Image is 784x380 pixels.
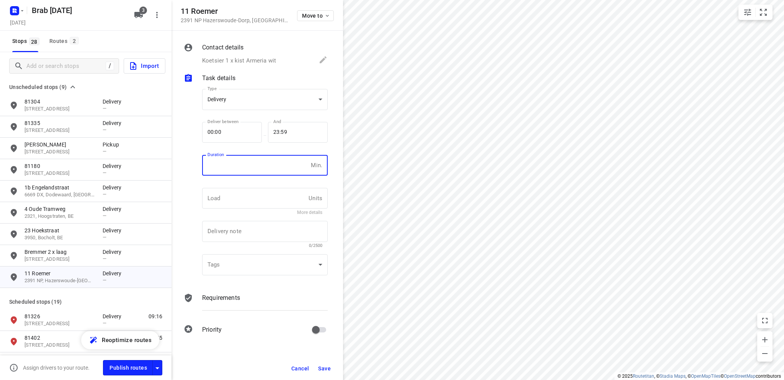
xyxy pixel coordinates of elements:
[106,62,114,70] div: /
[202,325,222,334] p: Priority
[24,98,95,105] p: 81304
[149,313,162,320] span: 09:16
[103,248,126,256] p: Delivery
[302,13,330,19] span: Move to
[103,141,126,148] p: Pickup
[24,205,95,213] p: 4 Oude Tramweg
[288,362,312,375] button: Cancel
[7,18,29,27] h5: [DATE]
[153,363,162,372] div: Driver app settings
[24,334,95,342] p: 81402
[202,89,328,110] div: Delivery
[6,82,79,92] button: Unscheduled stops (9)
[311,161,322,170] p: Min.
[202,56,276,65] p: Koetsier 1 x kist Armeria wit
[181,17,288,23] p: 2391 NP Hazerswoude-Dorp , [GEOGRAPHIC_DATA]
[184,74,328,84] div: Task details
[181,7,288,16] h5: 11 Roemer
[24,256,95,263] p: 14 Henegouwernesse, 2741 JD, Waddinxveen, NL
[291,365,309,372] span: Cancel
[9,82,67,92] span: Unscheduled stops (9)
[756,5,771,20] button: Fit zoom
[24,141,95,148] p: [PERSON_NAME]
[262,133,268,138] p: —
[109,363,147,373] span: Publish routes
[24,170,95,177] p: 42 Kadoelermeer, 3068 KE, Rotterdam, NL
[24,342,95,349] p: Liefkenshoekschestraat 3a, 5364NB, Escharen, NL
[29,38,39,45] span: 28
[318,365,331,372] span: Save
[24,277,95,285] p: 2391 NP, Hazerswoude-Dorp, NL
[691,373,720,379] a: OpenMapTiles
[49,36,81,46] div: Routes
[24,270,95,277] p: 11 Roemer
[103,191,106,197] span: —
[9,297,162,306] p: Scheduled stops ( 19 )
[202,74,235,83] p: Task details
[24,320,95,327] p: Landbouwlaan 103, 5351LA, Berghem, NL
[724,373,756,379] a: OpenStreetMap
[103,148,106,154] span: —
[633,373,654,379] a: Routetitan
[24,162,95,170] p: 81180
[24,213,95,220] p: 2321, Hoogstraten, BE
[103,170,106,176] span: —
[318,55,328,64] svg: Edit
[103,313,126,320] p: Delivery
[315,362,334,375] button: Save
[103,119,126,127] p: Delivery
[103,184,126,191] p: Delivery
[24,184,95,191] p: 1b Engelandstraat
[207,96,315,103] div: Delivery
[29,4,128,16] h5: Brab [DATE]
[12,36,42,46] span: Stops
[297,10,334,21] button: Move to
[124,58,165,74] button: Import
[139,7,147,14] span: 3
[24,248,95,256] p: Bremmer 2 x laag
[617,373,781,379] li: © 2025 , © , © © contributors
[103,227,126,234] p: Delivery
[129,61,159,71] span: Import
[149,7,165,23] button: More
[24,191,95,199] p: 6669 DX, Dodewaard, [GEOGRAPHIC_DATA]
[738,5,773,20] div: small contained button group
[660,373,686,379] a: Stadia Maps
[26,60,106,72] input: Add or search stops
[24,105,95,113] p: Erichemsekade 8, 4116GD, Buren, NL
[103,162,126,170] p: Delivery
[309,243,322,248] span: 0/2500
[184,293,328,316] div: Requirements
[131,7,146,23] button: 3
[103,234,106,240] span: —
[103,205,126,213] p: Delivery
[202,43,243,52] p: Contact details
[103,213,106,219] span: —
[81,331,159,349] button: Reoptimize routes
[70,37,79,44] span: 2
[119,58,165,74] a: Import
[202,293,240,303] p: Requirements
[102,335,152,345] span: Reoptimize routes
[23,365,90,371] p: Assign drivers to your route.
[103,270,126,277] p: Delivery
[24,148,95,156] p: 7 De Lange Dreef, 4891 SC, Rijsbergen, NL
[24,227,95,234] p: 23 Hoekstraat
[740,5,755,20] button: Map settings
[24,119,95,127] p: 81335
[103,256,106,262] span: —
[103,98,126,105] p: Delivery
[24,234,95,242] p: 3950, Bocholt, BE
[103,277,106,283] span: —
[103,360,153,375] button: Publish routes
[103,105,106,111] span: —
[103,320,106,326] span: —
[24,127,95,134] p: Oude Broekdijk 18, 4041AR, Kesteren, NL
[184,43,328,66] div: Contact detailsKoetsier 1 x kist Armeria wit
[103,127,106,133] span: —
[202,254,328,275] div: ​
[309,194,322,203] p: Units
[24,313,95,320] p: 81326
